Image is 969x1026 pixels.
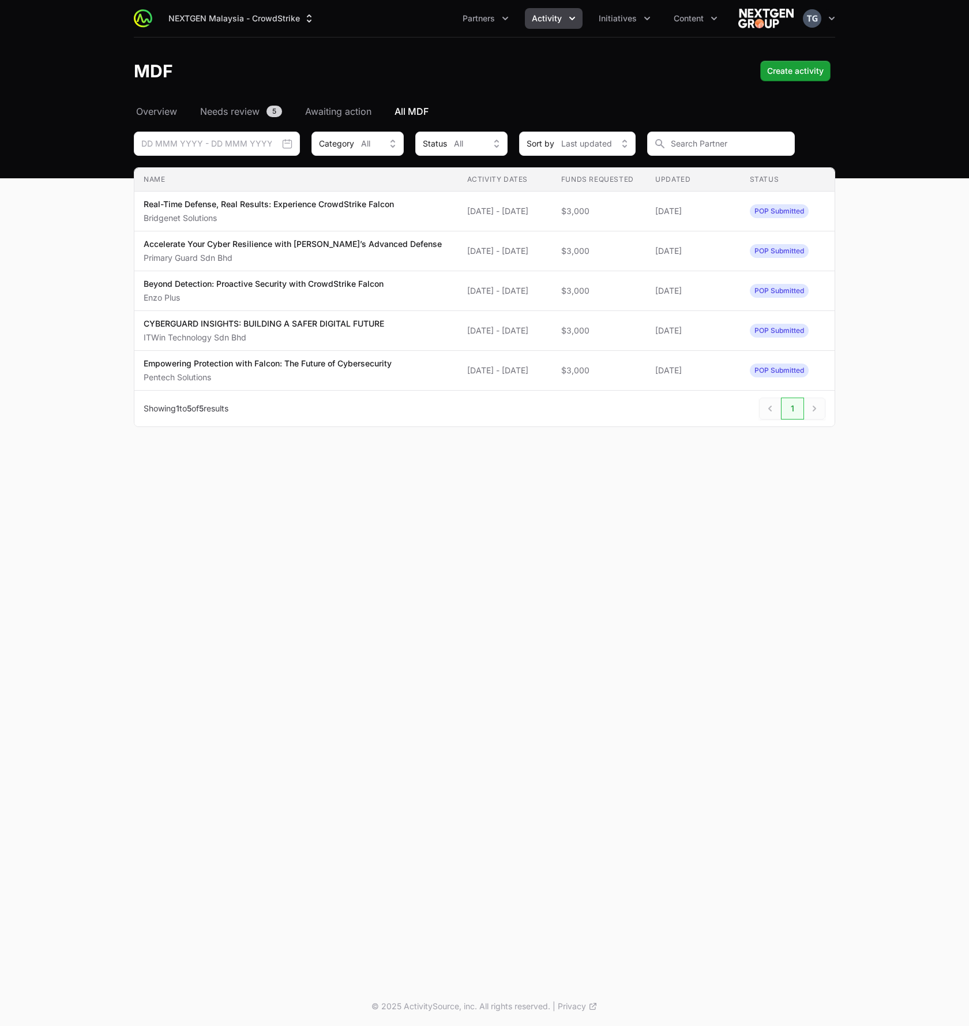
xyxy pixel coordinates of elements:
[415,132,508,156] div: Activity Status filter
[519,132,636,156] div: Sort by filter
[781,398,804,420] span: 1
[655,325,731,336] span: [DATE]
[760,61,831,81] div: Primary actions
[552,168,646,192] th: Funds Requested
[458,168,552,192] th: Activity Dates
[592,8,658,29] button: Initiatives
[144,212,394,224] p: Bridgenet Solutions
[134,61,173,81] h1: MDF
[558,1001,598,1012] a: Privacy
[561,205,637,217] span: $3,000
[750,364,809,377] span: Activity Status
[532,13,562,24] span: Activity
[467,365,543,376] span: [DATE] - [DATE]
[467,205,543,217] span: [DATE] - [DATE]
[134,104,179,118] a: Overview
[144,318,384,329] p: CYBERGUARD INSIGHTS: BUILDING A SAFER DIGITAL FUTURE
[371,1001,550,1012] p: © 2025 ActivitySource, inc. All rights reserved.
[303,104,374,118] a: Awaiting action
[561,138,612,149] span: Last updated
[161,8,322,29] div: Supplier switch menu
[655,285,731,297] span: [DATE]
[741,168,835,192] th: Status
[144,332,384,343] p: ITWin Technology Sdn Bhd
[525,8,583,29] div: Activity menu
[599,13,637,24] span: Initiatives
[561,325,637,336] span: $3,000
[176,403,179,413] span: 1
[144,252,442,264] p: Primary Guard Sdn Bhd
[199,403,204,413] span: 5
[646,168,740,192] th: Updated
[519,132,636,156] button: Sort byLast updated
[144,199,394,210] p: Real-Time Defense, Real Results: Experience CrowdStrike Falcon
[525,8,583,29] button: Activity
[592,8,658,29] div: Initiatives menu
[134,104,835,118] nav: MDF navigation
[144,278,384,290] p: Beyond Detection: Proactive Security with CrowdStrike Falcon
[144,372,392,383] p: Pentech Solutions
[553,1001,555,1012] span: |
[266,106,282,117] span: 5
[198,104,284,118] a: Needs review5
[463,13,495,24] span: Partners
[311,132,404,156] button: CategoryAll
[767,64,824,78] span: Create activity
[561,365,637,376] span: $3,000
[187,403,191,413] span: 5
[161,8,322,29] button: NEXTGEN Malaysia - CrowdStrike
[144,358,392,369] p: Empowering Protection with Falcon: The Future of Cybersecurity
[738,7,794,30] img: NEXTGEN Malaysia
[144,403,228,414] p: Showing to of results
[467,285,543,297] span: [DATE] - [DATE]
[152,8,724,29] div: Main navigation
[200,104,260,118] span: Needs review
[750,204,809,218] span: Activity Status
[144,292,384,304] p: Enzo Plus
[750,284,809,298] span: Activity Status
[467,245,543,257] span: [DATE] - [DATE]
[454,138,463,149] span: All
[136,104,177,118] span: Overview
[750,244,809,258] span: Activity Status
[655,365,731,376] span: [DATE]
[655,245,731,257] span: [DATE]
[456,8,516,29] div: Partners menu
[305,104,371,118] span: Awaiting action
[392,104,431,118] a: All MDF
[667,8,724,29] button: Content
[456,8,516,29] button: Partners
[423,138,447,149] span: Status
[647,132,795,156] input: Search Partner
[134,168,458,192] th: Name
[467,325,543,336] span: [DATE] - [DATE]
[750,324,809,338] span: Activity Status
[319,138,354,149] span: Category
[561,285,637,297] span: $3,000
[803,9,821,28] img: Timothy Greig
[395,104,429,118] span: All MDF
[144,238,442,250] p: Accelerate Your Cyber Resilience with [PERSON_NAME]’s Advanced Defense
[361,138,370,149] span: All
[134,9,152,28] img: ActivitySource
[415,132,508,156] button: StatusAll
[527,138,554,149] span: Sort by
[674,13,704,24] span: Content
[134,132,835,427] section: MDF Filters
[311,132,404,156] div: Activity Type filter
[134,132,300,156] div: Date range picker
[667,8,724,29] div: Content menu
[760,61,831,81] button: Create activity
[561,245,637,257] span: $3,000
[655,205,731,217] span: [DATE]
[134,132,300,156] input: DD MMM YYYY - DD MMM YYYY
